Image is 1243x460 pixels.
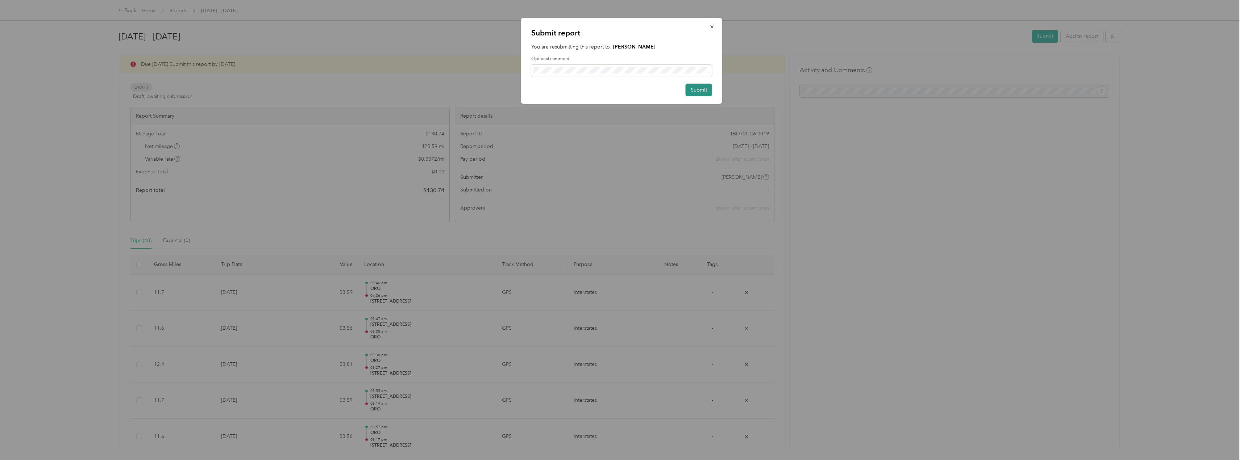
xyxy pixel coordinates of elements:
[531,43,712,51] p: You are resubmitting this report to:
[531,56,712,62] label: Optional comment
[1202,419,1243,460] iframe: Everlance-gr Chat Button Frame
[686,84,712,96] button: Submit
[531,28,712,38] p: Submit report
[613,44,656,50] strong: [PERSON_NAME]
